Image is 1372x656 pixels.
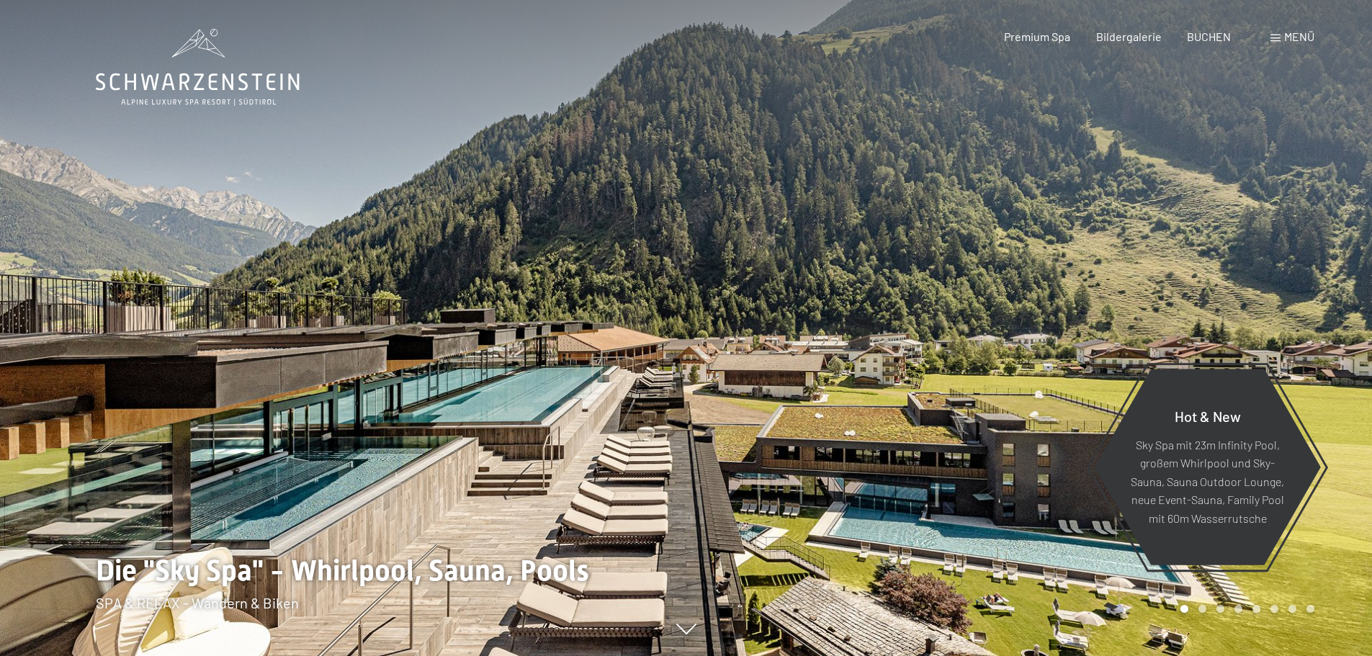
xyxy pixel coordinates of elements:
div: Carousel Page 8 [1306,605,1314,613]
div: Carousel Pagination [1175,605,1314,613]
a: Bildergalerie [1096,30,1162,43]
div: Carousel Page 1 (Current Slide) [1180,605,1188,613]
a: Premium Spa [1004,30,1070,43]
a: Hot & New Sky Spa mit 23m Infinity Pool, großem Whirlpool und Sky-Sauna, Sauna Outdoor Lounge, ne... [1093,368,1322,566]
p: Sky Spa mit 23m Infinity Pool, großem Whirlpool und Sky-Sauna, Sauna Outdoor Lounge, neue Event-S... [1129,435,1286,527]
div: Carousel Page 2 [1198,605,1206,613]
a: BUCHEN [1187,30,1231,43]
div: Carousel Page 4 [1234,605,1242,613]
span: Menü [1284,30,1314,43]
div: Carousel Page 3 [1216,605,1224,613]
span: Hot & New [1175,407,1241,424]
div: Carousel Page 6 [1270,605,1278,613]
div: Carousel Page 5 [1252,605,1260,613]
div: Carousel Page 7 [1288,605,1296,613]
